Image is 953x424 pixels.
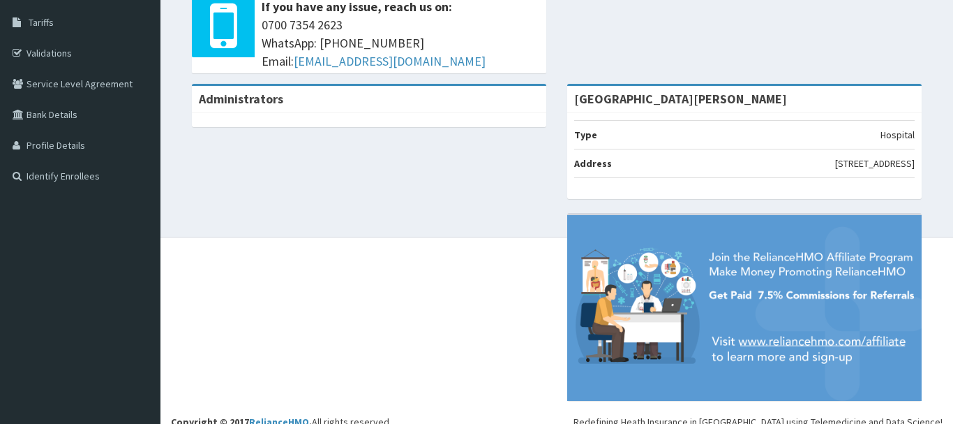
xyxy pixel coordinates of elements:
[574,129,597,141] b: Type
[262,16,539,70] span: 0700 7354 2623 WhatsApp: [PHONE_NUMBER] Email:
[199,91,283,107] b: Administrators
[574,91,787,107] strong: [GEOGRAPHIC_DATA][PERSON_NAME]
[29,16,54,29] span: Tariffs
[567,215,922,401] img: provider-team-banner.png
[835,156,915,170] p: [STREET_ADDRESS]
[574,157,612,170] b: Address
[880,128,915,142] p: Hospital
[294,53,486,69] a: [EMAIL_ADDRESS][DOMAIN_NAME]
